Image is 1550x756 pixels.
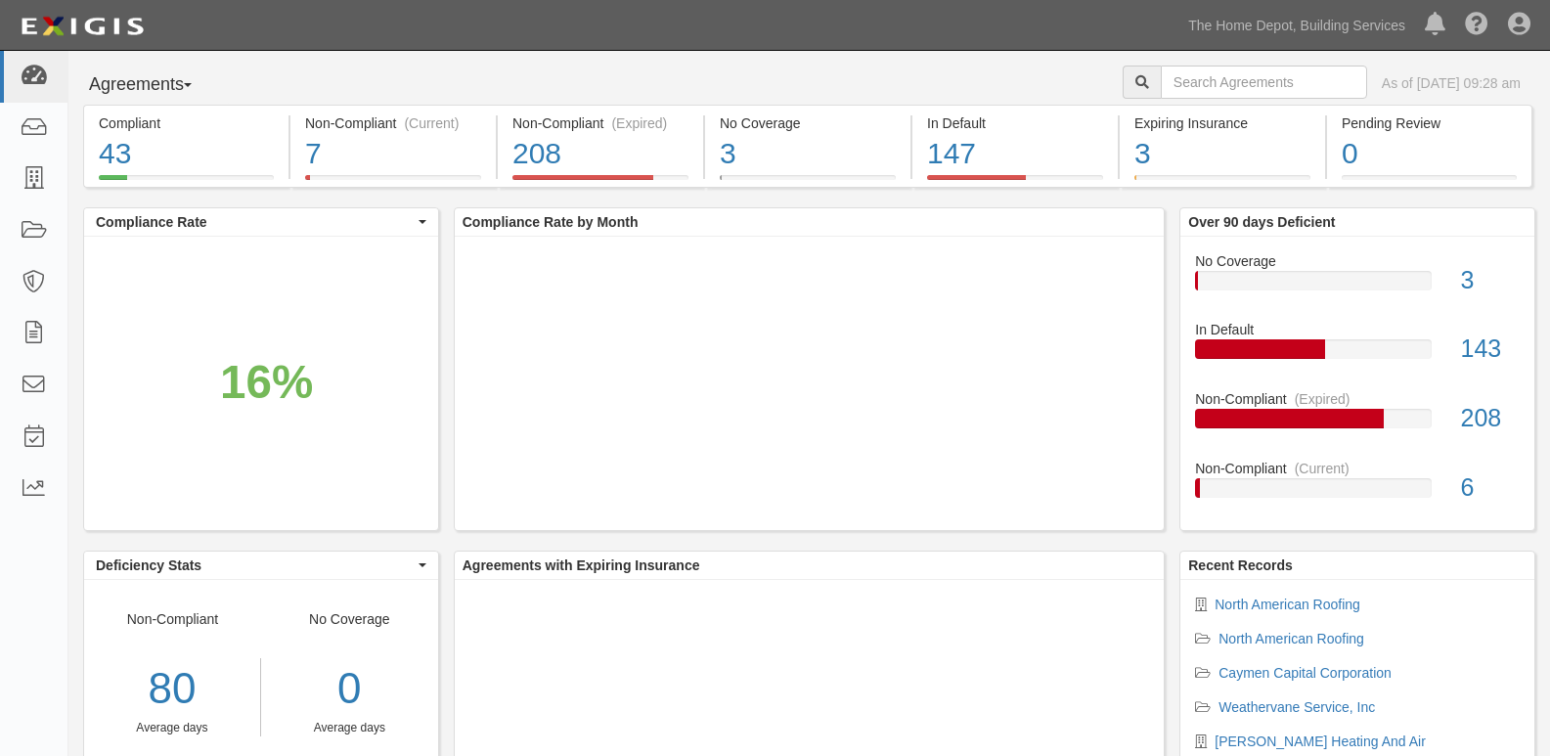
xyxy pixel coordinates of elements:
i: Help Center - Complianz [1465,14,1488,37]
a: [PERSON_NAME] Heating And Air [1215,734,1426,749]
b: Compliance Rate by Month [463,214,639,230]
a: No Coverage3 [705,175,910,191]
div: No Coverage [720,113,896,133]
button: Deficiency Stats [84,552,438,579]
a: Non-Compliant(Expired)208 [1195,389,1520,459]
b: Agreements with Expiring Insurance [463,557,700,573]
div: 147 [927,133,1103,175]
div: 3 [1446,263,1534,298]
a: North American Roofing [1218,631,1364,646]
b: Over 90 days Deficient [1188,214,1335,230]
a: Non-Compliant(Current)7 [290,175,496,191]
input: Search Agreements [1161,66,1367,99]
div: (Current) [404,113,459,133]
div: Non-Compliant [1180,389,1534,409]
div: 0 [276,658,423,720]
div: Average days [276,720,423,736]
div: In Default [927,113,1103,133]
a: Caymen Capital Corporation [1218,665,1392,681]
div: 208 [1446,401,1534,436]
a: Pending Review0 [1327,175,1532,191]
div: 3 [720,133,896,175]
div: Average days [84,720,260,736]
div: No Coverage [1180,251,1534,271]
b: Recent Records [1188,557,1293,573]
div: (Expired) [1295,389,1351,409]
a: In Default147 [912,175,1118,191]
div: Compliant [99,113,274,133]
span: Compliance Rate [96,212,414,232]
a: Non-Compliant(Current)6 [1195,459,1520,513]
a: In Default143 [1195,320,1520,389]
div: (Current) [1295,459,1350,478]
div: 143 [1446,332,1534,367]
a: No Coverage3 [1195,251,1520,321]
div: Non-Compliant [1180,459,1534,478]
a: Weathervane Service, Inc [1218,699,1375,715]
button: Compliance Rate [84,208,438,236]
a: The Home Depot, Building Services [1178,6,1415,45]
a: North American Roofing [1215,597,1360,612]
a: Expiring Insurance3 [1120,175,1325,191]
div: 3 [1134,133,1310,175]
div: In Default [1180,320,1534,339]
div: 7 [305,133,481,175]
div: Expiring Insurance [1134,113,1310,133]
div: 6 [1446,470,1534,506]
div: (Expired) [611,113,667,133]
div: Non-Compliant (Current) [305,113,481,133]
div: As of [DATE] 09:28 am [1382,73,1521,93]
div: 16% [220,349,313,416]
button: Agreements [83,66,230,105]
div: 80 [84,658,260,720]
div: 43 [99,133,274,175]
span: Deficiency Stats [96,556,414,575]
div: 208 [512,133,688,175]
img: logo-5460c22ac91f19d4615b14bd174203de0afe785f0fc80cf4dbbc73dc1793850b.png [15,9,150,44]
a: Non-Compliant(Expired)208 [498,175,703,191]
div: Non-Compliant (Expired) [512,113,688,133]
div: Pending Review [1342,113,1517,133]
div: 0 [1342,133,1517,175]
a: Compliant43 [83,175,288,191]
